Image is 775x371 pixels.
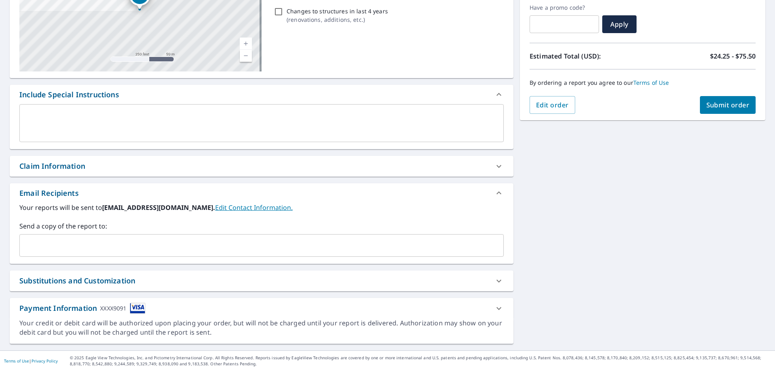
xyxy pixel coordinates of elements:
span: Edit order [536,101,569,109]
p: By ordering a report you agree to our [530,79,756,86]
div: Your credit or debit card will be authorized upon placing your order, but will not be charged unt... [19,319,504,337]
span: Apply [609,20,630,29]
div: Substitutions and Customization [19,275,135,286]
p: © 2025 Eagle View Technologies, Inc. and Pictometry International Corp. All Rights Reserved. Repo... [70,355,771,367]
a: Current Level 17, Zoom In [240,38,252,50]
div: Claim Information [10,156,513,176]
p: Changes to structures in last 4 years [287,7,388,15]
img: cardImage [130,303,145,314]
p: Estimated Total (USD): [530,51,643,61]
label: Have a promo code? [530,4,599,11]
div: Email Recipients [19,188,79,199]
a: EditContactInfo [215,203,293,212]
a: Current Level 17, Zoom Out [240,50,252,62]
label: Send a copy of the report to: [19,221,504,231]
a: Privacy Policy [31,358,58,364]
div: Email Recipients [10,183,513,203]
a: Terms of Use [4,358,29,364]
div: Claim Information [19,161,85,172]
a: Terms of Use [633,79,669,86]
button: Apply [602,15,637,33]
p: $24.25 - $75.50 [710,51,756,61]
p: ( renovations, additions, etc. ) [287,15,388,24]
button: Edit order [530,96,575,114]
span: Submit order [706,101,750,109]
b: [EMAIL_ADDRESS][DOMAIN_NAME]. [102,203,215,212]
div: Payment InformationXXXX9091cardImage [10,298,513,319]
label: Your reports will be sent to [19,203,504,212]
div: Substitutions and Customization [10,270,513,291]
div: Include Special Instructions [19,89,119,100]
div: Include Special Instructions [10,85,513,104]
div: XXXX9091 [100,303,126,314]
button: Submit order [700,96,756,114]
div: Payment Information [19,303,145,314]
p: | [4,358,58,363]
